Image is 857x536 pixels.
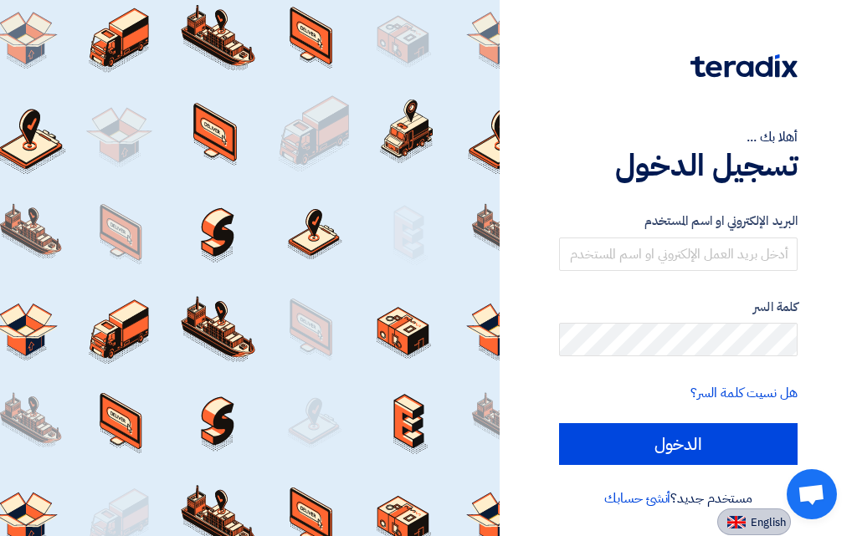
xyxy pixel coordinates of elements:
[727,516,746,528] img: en-US.png
[751,517,786,528] span: English
[604,488,670,508] a: أنشئ حسابك
[717,508,791,535] button: English
[559,127,798,147] div: أهلا بك ...
[690,54,798,78] img: Teradix logo
[559,423,798,465] input: الدخول
[559,237,798,271] input: أدخل بريد العمل الإلكتروني او اسم المستخدم الخاص بك ...
[690,383,798,403] a: هل نسيت كلمة السر؟
[559,147,798,184] h1: تسجيل الدخول
[559,298,798,317] label: كلمة السر
[559,212,798,231] label: البريد الإلكتروني او اسم المستخدم
[559,488,798,508] div: مستخدم جديد؟
[787,469,837,519] div: Open chat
